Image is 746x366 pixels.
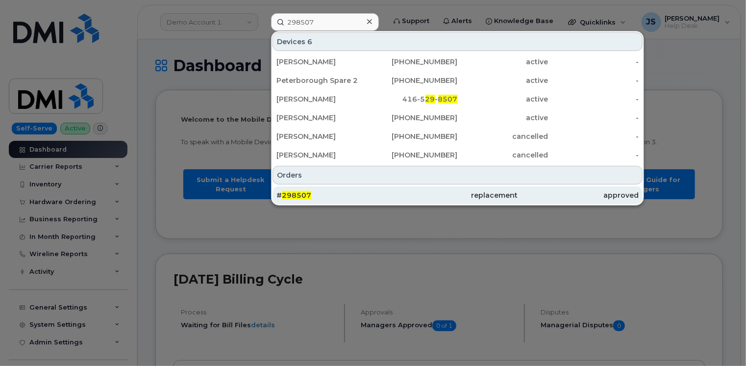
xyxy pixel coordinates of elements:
[458,131,548,141] div: cancelled
[307,37,312,47] span: 6
[458,113,548,123] div: active
[273,53,643,71] a: [PERSON_NAME][PHONE_NUMBER]active-
[273,90,643,108] a: [PERSON_NAME]416-529-8507active-
[273,166,643,184] div: Orders
[276,57,367,67] div: [PERSON_NAME]
[548,113,639,123] div: -
[273,186,643,204] a: #298507replacementapproved
[458,76,548,85] div: active
[458,94,548,104] div: active
[548,150,639,160] div: -
[548,131,639,141] div: -
[367,131,458,141] div: [PHONE_NUMBER]
[273,128,643,145] a: [PERSON_NAME][PHONE_NUMBER]cancelled-
[273,109,643,127] a: [PERSON_NAME][PHONE_NUMBER]active-
[367,113,458,123] div: [PHONE_NUMBER]
[276,113,367,123] div: [PERSON_NAME]
[367,94,458,104] div: 416-5 -
[276,190,397,200] div: #
[282,191,311,200] span: 298507
[367,76,458,85] div: [PHONE_NUMBER]
[276,131,367,141] div: [PERSON_NAME]
[273,72,643,89] a: Peterborough Spare 2[PHONE_NUMBER]active-
[458,57,548,67] div: active
[548,57,639,67] div: -
[273,32,643,51] div: Devices
[548,94,639,104] div: -
[367,57,458,67] div: [PHONE_NUMBER]
[548,76,639,85] div: -
[518,190,639,200] div: approved
[276,150,367,160] div: [PERSON_NAME]
[438,95,458,104] span: 8507
[458,150,548,160] div: cancelled
[397,190,518,200] div: replacement
[273,146,643,164] a: [PERSON_NAME][PHONE_NUMBER]cancelled-
[425,95,435,104] span: 29
[276,76,367,85] div: Peterborough Spare 2
[276,94,367,104] div: [PERSON_NAME]
[367,150,458,160] div: [PHONE_NUMBER]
